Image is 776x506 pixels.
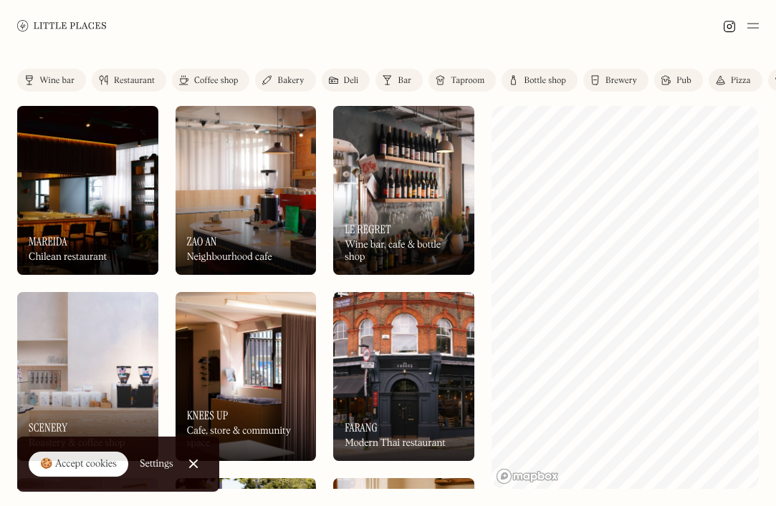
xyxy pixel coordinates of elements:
a: Le RegretLe RegretLe RegretWine bar, cafe & bottle shop [333,106,474,275]
img: Zao An [176,106,317,275]
a: Bar [375,69,423,92]
a: Settings [140,448,173,480]
a: Zao AnZao AnZao AnNeighbourhood cafe [176,106,317,275]
a: Coffee shop [172,69,249,92]
div: Restaurant [114,77,155,85]
img: Mareida [17,106,158,275]
a: FarangFarangFarangModern Thai restaurant [333,292,474,461]
div: Wine bar, cafe & bottle shop [345,239,463,263]
div: Modern Thai restaurant [345,437,445,449]
a: Mapbox homepage [496,468,559,485]
h3: Zao An [187,235,217,248]
div: Cafe, store & community space [187,425,305,449]
h3: Knees Up [187,409,229,422]
div: Bar [398,77,411,85]
a: Brewery [583,69,648,92]
a: Taproom [428,69,496,92]
div: Chilean restaurant [29,251,107,263]
img: Knees Up [176,292,317,461]
a: Pub [654,69,703,92]
a: Bakery [255,69,315,92]
a: Deli [322,69,370,92]
a: Pizza [709,69,762,92]
h3: Mareida [29,235,67,248]
div: 🍪 Accept cookies [40,457,117,472]
a: Bottle shop [502,69,578,92]
a: MareidaMareidaMareidaChilean restaurant [17,106,158,275]
div: Settings [140,459,173,469]
h3: Scenery [29,421,67,434]
img: Farang [333,292,474,461]
div: Neighbourhood cafe [187,251,272,263]
canvas: Map [492,106,759,489]
div: Pub [676,77,691,85]
div: Coffee shop [194,77,238,85]
a: 🍪 Accept cookies [29,452,128,477]
h3: Le Regret [345,223,391,236]
div: Bakery [277,77,304,85]
img: Le Regret [333,106,474,275]
a: Knees UpKnees UpKnees UpCafe, store & community space [176,292,317,461]
div: Pizza [731,77,751,85]
a: SceneryScenerySceneryRoastery & coffee shop [17,292,158,461]
a: Wine bar [17,69,86,92]
div: Wine bar [39,77,75,85]
div: Taproom [451,77,484,85]
a: Close Cookie Popup [179,449,208,478]
div: Brewery [605,77,637,85]
a: Restaurant [92,69,166,92]
div: Deli [344,77,359,85]
img: Scenery [17,292,158,461]
div: Bottle shop [524,77,566,85]
h3: Farang [345,421,378,434]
